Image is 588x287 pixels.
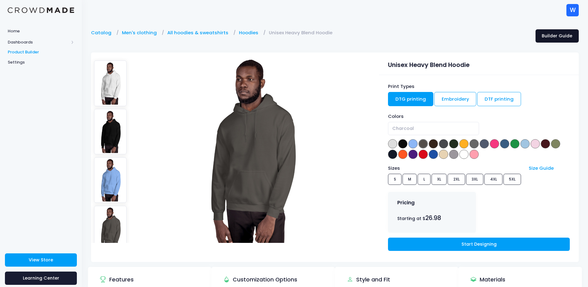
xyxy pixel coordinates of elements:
span: Charcoal [388,122,479,135]
div: Starting at $ [397,214,467,223]
a: Embroidery [434,92,477,106]
a: Builder Guide [536,29,579,43]
a: Unisex Heavy Blend Hoodie [269,29,336,36]
a: All hoodies & sweatshirts [167,29,231,36]
div: Print Types [388,83,569,90]
a: DTF printing [477,92,521,106]
a: Men's clothing [122,29,160,36]
a: Size Guide [529,165,554,171]
span: Settings [8,59,74,65]
h4: Pricing [397,200,415,206]
span: View Store [29,257,53,263]
span: Home [8,28,74,34]
a: Start Designing [388,238,569,251]
div: Sizes [385,165,526,172]
span: Product Builder [8,49,74,55]
span: Charcoal [392,125,414,132]
a: DTG printing [388,92,433,106]
a: View Store [5,253,77,267]
a: Catalog [91,29,115,36]
span: Learning Center [23,275,59,281]
div: W [566,4,579,16]
a: Hoodies [239,29,261,36]
span: Dashboards [8,39,69,45]
span: 26.98 [425,214,441,222]
div: Unisex Heavy Blend Hoodie [388,58,569,70]
div: Colors [388,113,569,120]
a: Learning Center [5,272,77,285]
img: Logo [8,7,74,13]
